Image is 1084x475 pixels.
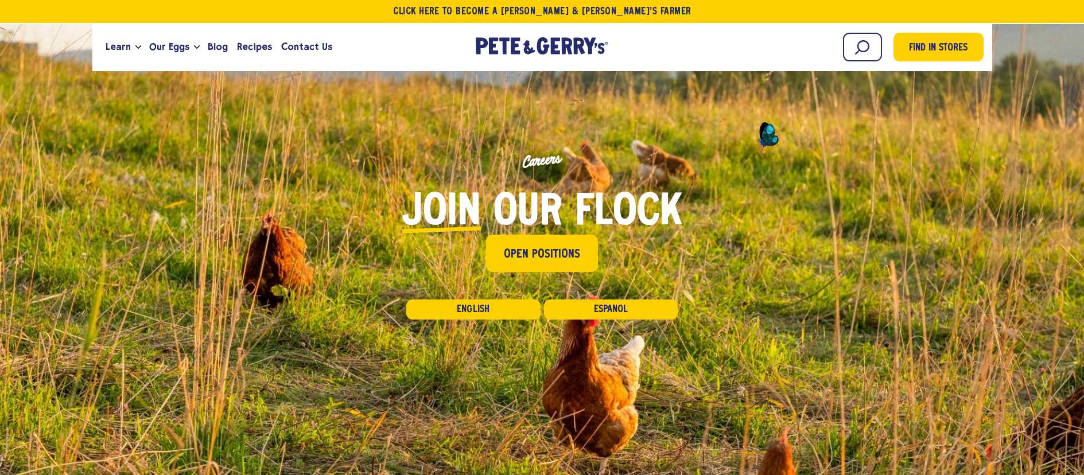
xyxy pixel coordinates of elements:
a: Español [544,299,678,320]
a: Contact Us [277,32,337,63]
button: Open the dropdown menu for Learn [135,45,141,49]
span: Find in Stores [909,41,968,56]
span: our [494,192,562,235]
a: Find in Stores [893,33,984,61]
span: Contact Us [281,40,332,54]
a: Blog [203,32,232,63]
span: Recipes [237,40,272,54]
button: Open the dropdown menu for Our Eggs [194,45,200,49]
a: Recipes [232,32,277,63]
p: Careers [92,106,992,216]
a: Open Positions [486,235,598,272]
span: Our Eggs [149,40,189,54]
span: Open Positions [504,246,580,263]
span: Learn [106,40,131,54]
a: English [406,299,540,320]
input: Search [843,33,882,61]
span: Join [402,192,481,235]
a: Our Eggs [145,32,194,63]
span: Blog [208,40,228,54]
span: flock [575,192,682,235]
a: Learn [101,32,135,63]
